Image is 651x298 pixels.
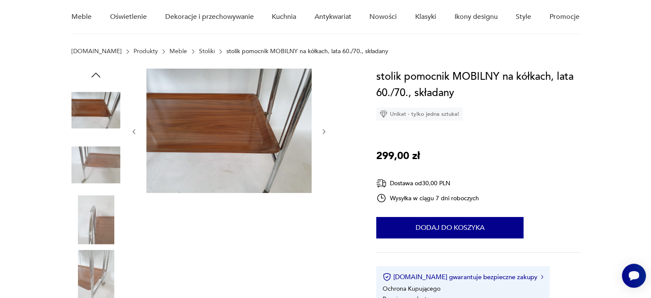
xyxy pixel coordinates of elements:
[169,48,187,55] a: Meble
[110,0,147,33] a: Oświetlenie
[146,69,312,193] img: Zdjęcie produktu stolik pomocnik MOBILNY na kółkach, lata 60./70., składany
[71,48,122,55] a: [DOMAIN_NAME]
[454,0,497,33] a: Ikony designu
[383,285,440,293] li: Ochrona Kupującego
[622,264,646,288] iframe: Smartsupp widget button
[315,0,351,33] a: Antykwariat
[376,193,479,203] div: Wysyłka w ciągu 7 dni roboczych
[272,0,296,33] a: Kuchnia
[71,86,120,135] img: Zdjęcie produktu stolik pomocnik MOBILNY na kółkach, lata 60./70., składany
[541,275,544,279] img: Ikona strzałki w prawo
[516,0,531,33] a: Style
[376,69,580,101] h1: stolik pomocnik MOBILNY na kółkach, lata 60./70., składany
[226,48,388,55] p: stolik pomocnik MOBILNY na kółkach, lata 60./70., składany
[369,0,397,33] a: Nowości
[71,141,120,190] img: Zdjęcie produktu stolik pomocnik MOBILNY na kółkach, lata 60./70., składany
[383,273,391,281] img: Ikona certyfikatu
[550,0,580,33] a: Promocje
[376,108,463,120] div: Unikat - tylko jedna sztuka!
[415,0,436,33] a: Klasyki
[134,48,158,55] a: Produkty
[71,195,120,244] img: Zdjęcie produktu stolik pomocnik MOBILNY na kółkach, lata 60./70., składany
[199,48,215,55] a: Stoliki
[376,148,420,164] p: 299,00 zł
[383,273,543,281] button: [DOMAIN_NAME] gwarantuje bezpieczne zakupy
[376,178,479,189] div: Dostawa od 30,00 PLN
[165,0,253,33] a: Dekoracje i przechowywanie
[376,217,523,238] button: Dodaj do koszyka
[71,0,92,33] a: Meble
[380,110,387,118] img: Ikona diamentu
[376,178,386,189] img: Ikona dostawy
